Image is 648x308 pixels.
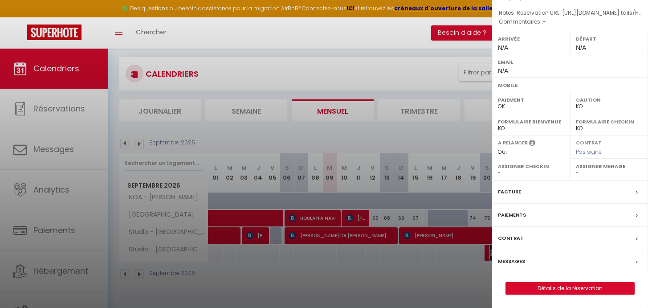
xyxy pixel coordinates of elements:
label: Email [498,57,642,66]
span: N/A [576,44,586,51]
a: Détails de la réservation [506,283,634,294]
span: Pas signé [576,148,602,156]
span: N/A [498,44,508,51]
label: Caution [576,95,642,104]
button: Ouvrir le widget de chat LiveChat [7,4,34,30]
label: Paiements [498,210,526,220]
label: Mobile [498,81,642,90]
label: Départ [576,34,642,43]
label: Messages [498,257,525,266]
label: Assigner Checkin [498,162,564,171]
label: Assigner Menage [576,162,642,171]
button: Détails de la réservation [505,282,635,295]
label: Contrat [576,139,602,145]
label: Formulaire Bienvenue [498,117,564,126]
label: Arrivée [498,34,564,43]
p: Commentaires : [499,17,641,26]
label: Formulaire Checkin [576,117,642,126]
span: N/A [498,67,508,74]
label: Contrat [498,234,524,243]
label: Facture [498,187,521,197]
label: A relancer [498,139,528,147]
i: Sélectionner OUI si vous souhaiter envoyer les séquences de messages post-checkout [529,139,535,149]
span: - [543,18,546,25]
p: Notes : [499,8,641,17]
label: Paiement [498,95,564,104]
